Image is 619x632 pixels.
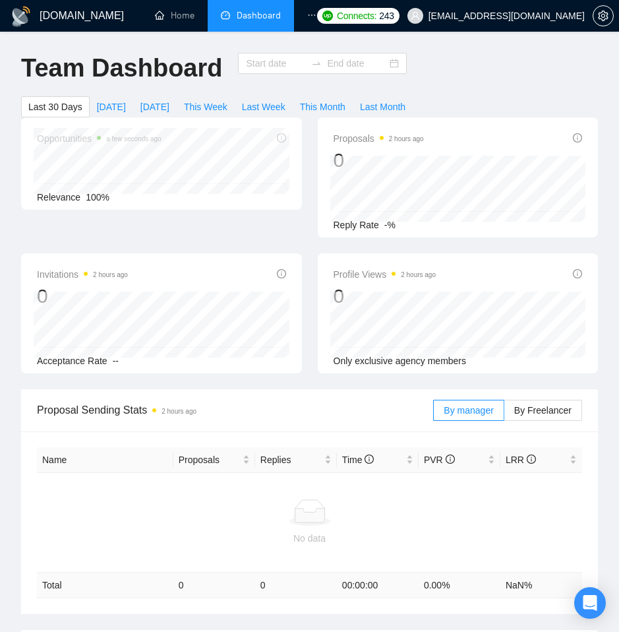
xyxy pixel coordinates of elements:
span: info-circle [365,455,374,464]
td: 0 [173,573,255,598]
input: End date [327,56,387,71]
span: info-circle [573,269,582,278]
td: Total [37,573,173,598]
a: setting [593,11,614,21]
span: Last Month [360,100,405,114]
h1: Team Dashboard [21,53,222,84]
span: This Week [184,100,227,114]
span: [DATE] [140,100,169,114]
span: Invitations [37,267,128,282]
button: This Month [293,96,353,117]
th: Proposals [173,447,255,473]
span: Dashboard [237,10,281,21]
span: ellipsis [307,11,316,20]
a: homeHome [155,10,194,21]
span: info-circle [527,455,536,464]
button: This Week [177,96,235,117]
span: 243 [379,9,394,23]
span: This Month [300,100,345,114]
button: Last 30 Days [21,96,90,117]
span: Replies [260,453,322,467]
span: info-circle [277,269,286,278]
span: dashboard [221,11,230,20]
time: 2 hours ago [401,271,436,278]
th: Name [37,447,173,473]
button: [DATE] [90,96,133,117]
span: Acceptance Rate [37,356,107,366]
span: Last 30 Days [28,100,82,114]
span: Proposals [179,453,240,467]
span: Last Week [242,100,285,114]
div: 0 [334,284,436,309]
div: No data [42,531,577,546]
span: [DATE] [97,100,126,114]
span: Reply Rate [334,220,379,230]
th: Replies [255,447,337,473]
img: logo [11,6,32,27]
span: Only exclusive agency members [334,356,467,366]
time: 2 hours ago [93,271,128,278]
span: to [311,58,322,69]
span: Profile Views [334,267,436,282]
td: 0.00 % [419,573,500,598]
span: info-circle [573,133,582,142]
span: Relevance [37,192,80,203]
span: LRR [506,455,536,465]
time: 2 hours ago [389,135,424,142]
div: 0 [37,284,128,309]
span: Proposal Sending Stats [37,402,433,418]
td: 00:00:00 [337,573,419,598]
span: -% [384,220,396,230]
div: 0 [334,148,424,173]
button: [DATE] [133,96,177,117]
span: PVR [424,455,455,465]
span: 100% [86,192,109,203]
span: By Freelancer [514,405,572,416]
span: swap-right [311,58,322,69]
span: user [411,11,420,20]
div: Open Intercom Messenger [574,587,606,619]
span: Time [342,455,374,465]
input: Start date [246,56,306,71]
button: setting [593,5,614,26]
td: NaN % [500,573,582,598]
span: -- [113,356,119,366]
span: Proposals [334,131,424,146]
span: info-circle [446,455,455,464]
span: setting [593,11,613,21]
button: Last Month [353,96,413,117]
button: Last Week [235,96,293,117]
time: 2 hours ago [162,408,196,415]
td: 0 [255,573,337,598]
span: Connects: [337,9,376,23]
span: By manager [444,405,493,416]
